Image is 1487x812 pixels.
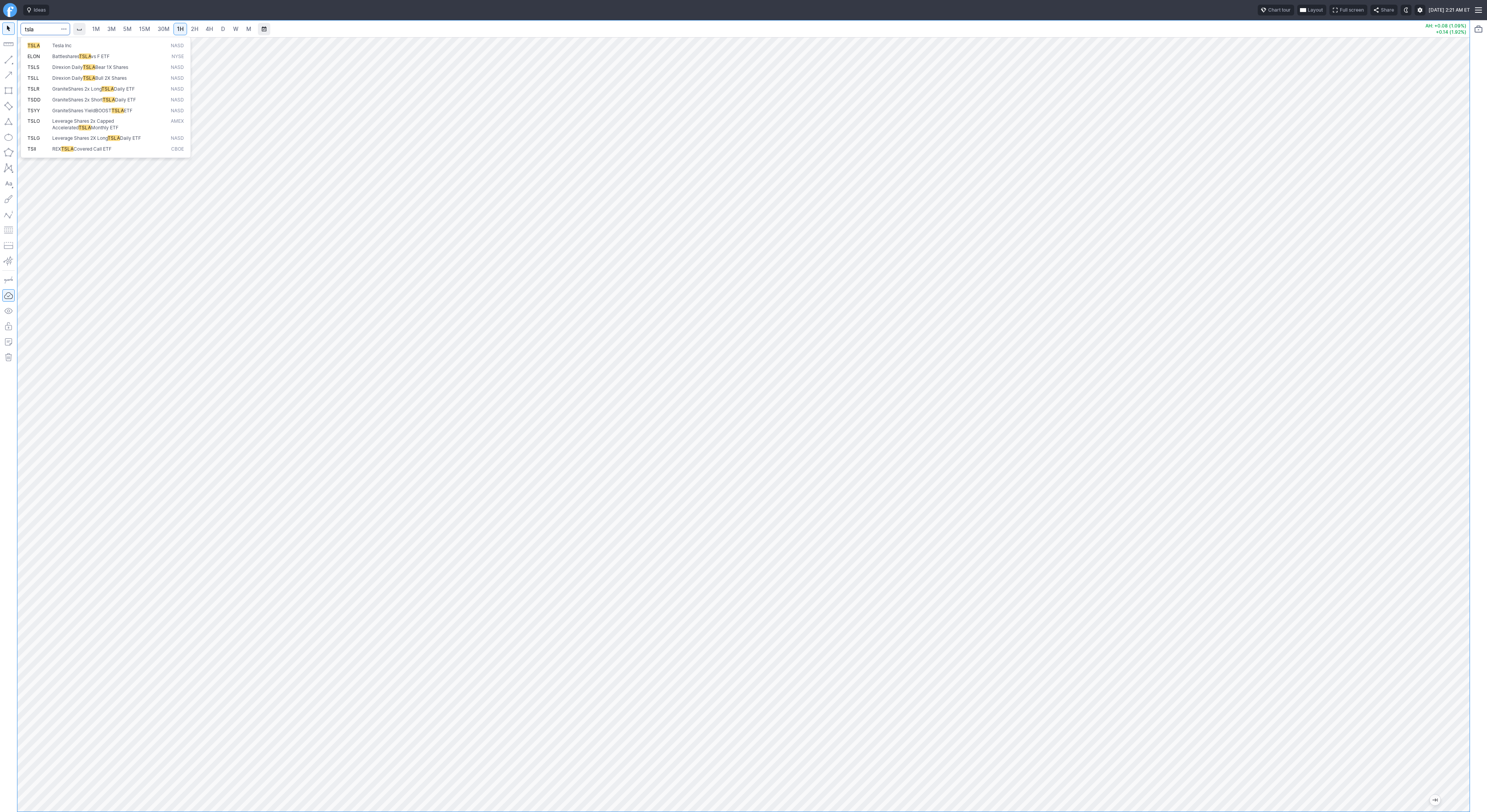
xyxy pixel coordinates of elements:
a: 1M [89,23,103,35]
span: vs F ETF [91,53,110,59]
span: Direxion Daily [52,64,83,70]
span: TSLL [27,75,39,81]
span: TSLA [83,75,95,81]
span: NASD [171,108,184,114]
button: Full screen [1329,5,1367,15]
button: Elliott waves [2,208,15,221]
span: NASD [171,135,184,142]
span: Covered Call ETF [74,146,112,152]
span: TSYY [27,108,40,113]
span: GraniteShares 2x Long [52,86,101,92]
span: TSLA [112,108,124,113]
span: GraniteShares YieldBOOST [52,108,112,113]
span: TSLG [27,135,40,141]
span: [DATE] 2:21 AM ET [1429,6,1470,14]
span: CBOE [171,146,184,153]
span: TSLR [27,86,39,92]
button: Triangle [2,115,15,128]
a: Finviz.com [3,3,17,17]
a: W [230,23,242,35]
a: 3M [104,23,119,35]
span: TSLO [27,118,40,124]
span: TSLA [83,64,95,70]
p: AH: +0.08 (1.09%) [1425,24,1466,28]
button: Measure [2,38,15,50]
button: Position [2,239,15,252]
button: Ellipse [2,131,15,143]
button: Drawing mode: Single [2,274,15,286]
span: GraniteShares 2x Short [52,97,103,103]
button: Ideas [23,5,49,15]
a: 4H [202,23,216,35]
a: D [217,23,229,35]
button: Chart tour [1258,5,1294,15]
span: Bear 1X Shares [95,64,128,70]
span: TSII [27,146,36,152]
span: TSLA [79,125,91,130]
a: 30M [154,23,173,35]
span: 1M [92,26,100,32]
a: 1H [173,23,187,35]
button: Portfolio watchlist [1472,23,1485,35]
span: Chart tour [1268,6,1291,14]
span: TSDD [27,97,41,103]
span: 3M [107,26,116,32]
button: Line [2,53,15,66]
button: Settings [1415,5,1425,15]
span: M [246,26,251,32]
a: 5M [120,23,135,35]
span: NYSE [172,53,184,60]
a: 2H [187,23,202,35]
span: Monthly ETF [91,125,118,130]
button: Range [258,23,270,35]
span: TSLA [79,53,91,59]
button: Hide drawings [2,305,15,317]
button: Arrow [2,69,15,81]
span: Ideas [34,6,46,14]
a: M [242,23,255,35]
span: Full screen [1340,6,1364,14]
button: XABCD [2,162,15,174]
span: TSLA [108,135,120,141]
span: Share [1381,6,1394,14]
span: TSLA [61,146,74,152]
span: REX [52,146,61,152]
span: ETF [124,108,132,113]
span: Leverage Shares 2x Capped Accelerated [52,118,114,130]
span: 2H [191,26,198,32]
p: +0.14 (1.92%) [1425,30,1466,34]
span: Direxion Daily [52,75,83,81]
span: Tesla Inc [52,43,72,48]
span: Daily ETF [115,97,136,103]
button: Anchored VWAP [2,255,15,267]
span: NASD [171,97,184,103]
span: 4H [206,26,213,32]
button: Rotated rectangle [2,100,15,112]
button: Drawings Autosave: On [2,289,15,302]
span: AMEX [171,118,184,131]
button: Fibonacci retracements [2,224,15,236]
button: Polygon [2,146,15,159]
span: TSLA [103,97,115,103]
span: NASD [171,64,184,71]
span: Battleshares [52,53,79,59]
span: Daily ETF [120,135,141,141]
span: ELON [27,53,40,59]
button: Interval [73,23,86,35]
span: TSLS [27,64,39,70]
input: Search [21,23,70,35]
span: NASD [171,43,184,49]
span: TSLA [101,86,114,92]
button: Mouse [2,22,15,35]
button: Layout [1297,5,1326,15]
span: Layout [1308,6,1323,14]
span: 5M [123,26,132,32]
button: Remove all autosaved drawings [2,351,15,364]
div: Search [21,37,191,158]
button: Jump to the most recent bar [1430,795,1441,805]
button: Add note [2,336,15,348]
span: NASD [171,86,184,93]
a: 15M [136,23,154,35]
button: Lock drawings [2,320,15,333]
span: Leverage Shares 2X Long [52,135,108,141]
